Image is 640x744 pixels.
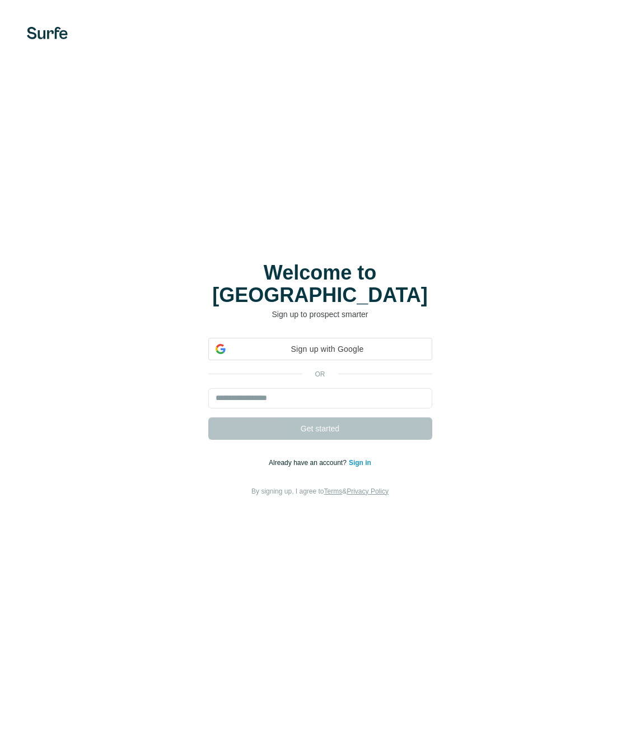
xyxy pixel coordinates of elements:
[27,27,68,39] img: Surfe's logo
[302,369,338,379] p: or
[208,262,432,306] h1: Welcome to [GEOGRAPHIC_DATA]
[208,338,432,360] div: Sign up with Google
[251,487,389,495] span: By signing up, I agree to &
[349,459,371,467] a: Sign in
[269,459,349,467] span: Already have an account?
[324,487,343,495] a: Terms
[230,345,425,354] span: Sign up with Google
[208,309,432,320] p: Sign up to prospect smarter
[347,487,389,495] a: Privacy Policy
